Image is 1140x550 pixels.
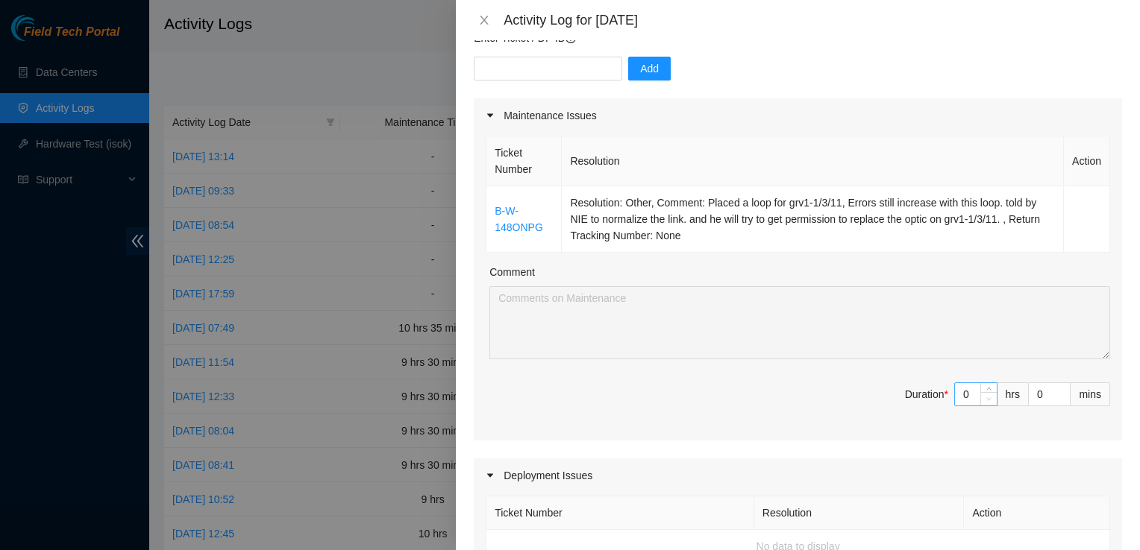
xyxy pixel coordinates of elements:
span: Increase Value [980,383,997,392]
td: Resolution: Other, Comment: Placed a loop for grv1-1/3/11, Errors still increase with this loop. ... [562,186,1064,253]
label: Comment [489,264,535,280]
span: Decrease Value [980,392,997,405]
div: Deployment Issues [474,458,1122,493]
th: Action [1064,136,1110,186]
th: Resolution [754,496,965,530]
div: Activity Log for [DATE] [504,12,1122,28]
button: Close [474,13,495,28]
span: close [478,14,490,26]
span: up [985,384,994,393]
span: caret-right [486,471,495,480]
div: hrs [997,382,1029,406]
span: down [985,395,994,404]
button: Add [628,57,671,80]
div: Maintenance Issues [474,98,1122,133]
div: mins [1071,382,1110,406]
div: Duration [905,386,948,402]
th: Action [964,496,1110,530]
textarea: Comment [489,286,1110,359]
th: Ticket Number [486,136,562,186]
th: Resolution [562,136,1064,186]
th: Ticket Number [486,496,754,530]
span: caret-right [486,111,495,120]
span: Add [640,60,659,77]
a: B-W-148ONPG [495,205,543,233]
